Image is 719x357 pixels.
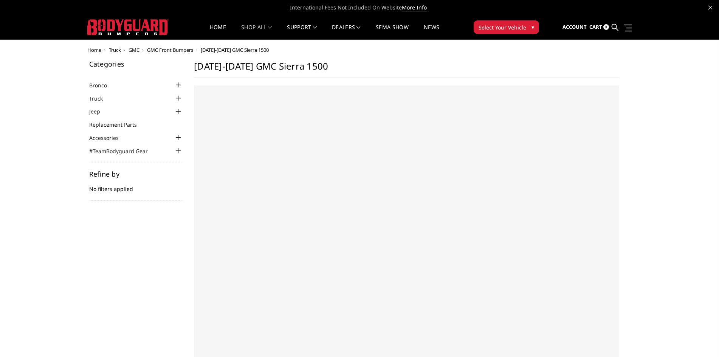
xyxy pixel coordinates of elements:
[474,20,539,34] button: Select Your Vehicle
[194,61,619,78] h1: [DATE]-[DATE] GMC Sierra 1500
[562,17,587,37] a: Account
[424,25,439,39] a: News
[479,23,526,31] span: Select Your Vehicle
[89,81,116,89] a: Bronco
[129,47,139,53] a: GMC
[589,23,602,30] span: Cart
[402,4,427,11] a: More Info
[201,47,269,53] span: [DATE]-[DATE] GMC Sierra 1500
[241,25,272,39] a: shop all
[603,24,609,30] span: 0
[89,171,183,201] div: No filters applied
[109,47,121,53] a: Truck
[376,25,409,39] a: SEMA Show
[210,25,226,39] a: Home
[89,134,128,142] a: Accessories
[89,147,157,155] a: #TeamBodyguard Gear
[87,47,101,53] a: Home
[589,17,609,37] a: Cart 0
[562,23,587,30] span: Account
[532,23,534,31] span: ▾
[89,95,112,102] a: Truck
[89,61,183,67] h5: Categories
[287,25,317,39] a: Support
[147,47,193,53] a: GMC Front Bumpers
[332,25,361,39] a: Dealers
[89,107,110,115] a: Jeep
[89,121,146,129] a: Replacement Parts
[87,19,169,35] img: BODYGUARD BUMPERS
[89,171,183,177] h5: Refine by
